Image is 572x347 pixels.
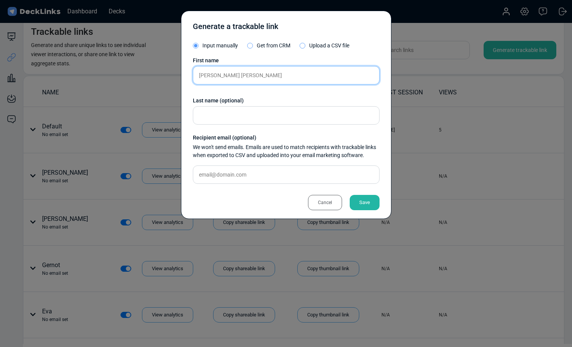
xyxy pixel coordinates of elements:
[193,143,380,159] div: We won't send emails. Emails are used to match recipients with trackable links when exported to C...
[193,57,380,65] div: First name
[308,195,342,210] div: Cancel
[202,42,238,49] span: Input manually
[193,134,380,142] div: Recipient email (optional)
[309,42,349,49] span: Upload a CSV file
[350,195,380,210] div: Save
[257,42,290,49] span: Get from CRM
[193,165,380,184] input: email@domain.com
[193,97,380,105] div: Last name (optional)
[193,21,278,36] div: Generate a trackable link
